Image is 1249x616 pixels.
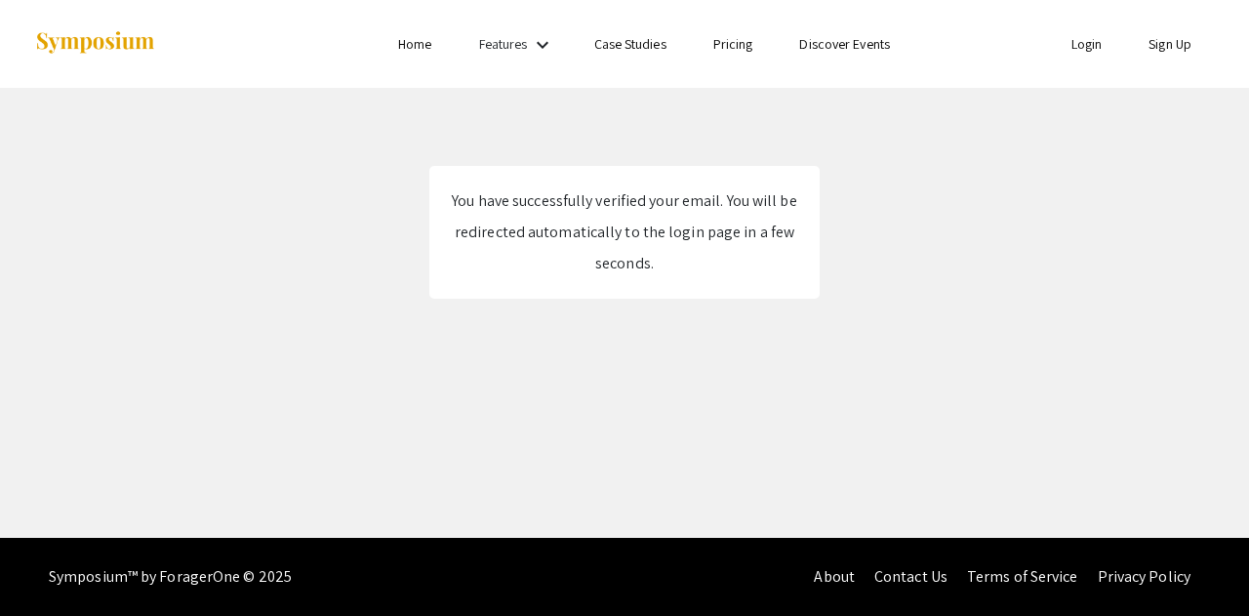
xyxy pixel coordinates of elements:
[531,33,554,57] mat-icon: Expand Features list
[967,566,1078,587] a: Terms of Service
[1148,35,1191,53] a: Sign Up
[799,35,890,53] a: Discover Events
[874,566,947,587] a: Contact Us
[449,185,800,279] div: You have successfully verified your email. You will be redirected automatically to the login page...
[594,35,666,53] a: Case Studies
[814,566,855,587] a: About
[49,538,292,616] div: Symposium™ by ForagerOne © 2025
[34,30,156,57] img: Symposium by ForagerOne
[398,35,431,53] a: Home
[713,35,753,53] a: Pricing
[1098,566,1190,587] a: Privacy Policy
[479,35,528,53] a: Features
[1071,35,1103,53] a: Login
[15,528,83,601] iframe: Chat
